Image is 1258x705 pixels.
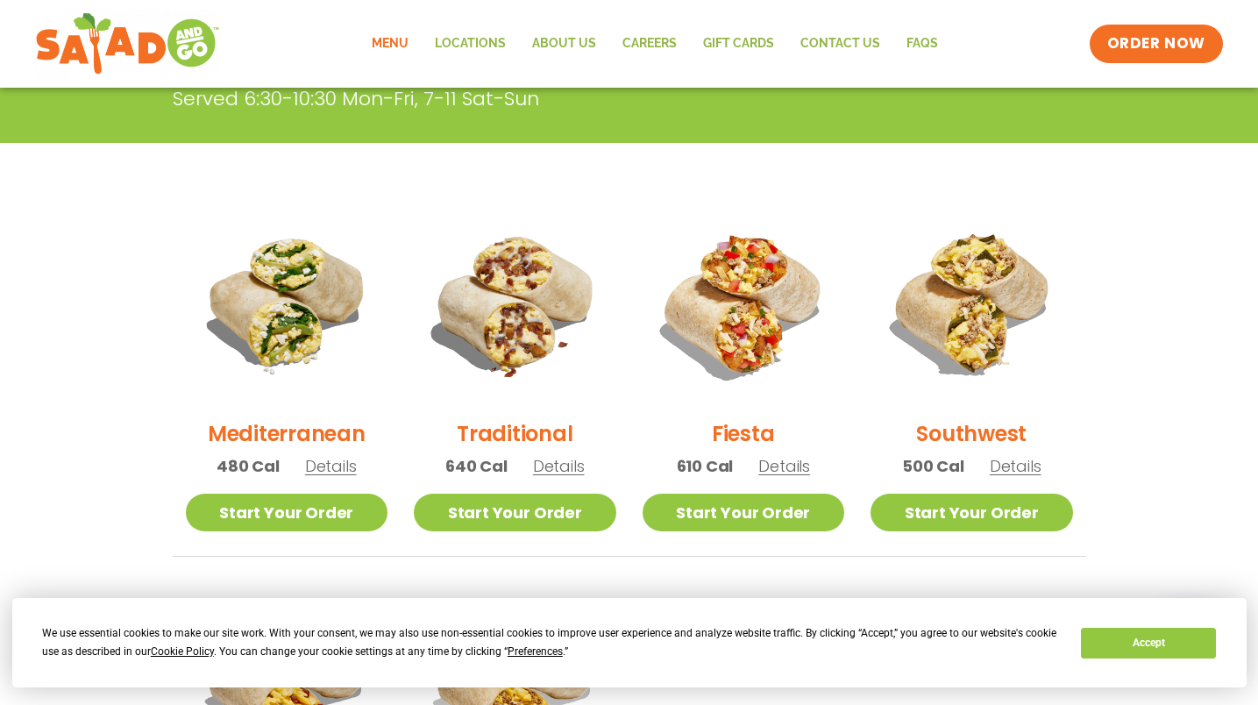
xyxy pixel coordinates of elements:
[305,455,357,477] span: Details
[609,24,690,64] a: Careers
[508,645,563,658] span: Preferences
[787,24,893,64] a: Contact Us
[445,454,508,478] span: 640 Cal
[1081,628,1216,659] button: Accept
[173,84,953,113] p: Served 6:30-10:30 Mon-Fri, 7-11 Sat-Sun
[643,494,845,531] a: Start Your Order
[871,203,1073,405] img: Product photo for Southwest
[1090,25,1223,63] a: ORDER NOW
[902,454,964,478] span: 500 Cal
[186,203,388,405] img: Product photo for Mediterranean Breakfast Burrito
[712,418,775,449] h2: Fiesta
[916,418,1027,449] h2: Southwest
[758,455,810,477] span: Details
[990,455,1041,477] span: Details
[519,24,609,64] a: About Us
[422,24,519,64] a: Locations
[414,203,616,405] img: Product photo for Traditional
[690,24,787,64] a: GIFT CARDS
[186,494,388,531] a: Start Your Order
[359,24,951,64] nav: Menu
[457,418,572,449] h2: Traditional
[217,454,280,478] span: 480 Cal
[35,9,220,79] img: new-SAG-logo-768×292
[1107,33,1205,54] span: ORDER NOW
[414,494,616,531] a: Start Your Order
[151,645,214,658] span: Cookie Policy
[893,24,951,64] a: FAQs
[533,455,585,477] span: Details
[12,598,1247,687] div: Cookie Consent Prompt
[359,24,422,64] a: Menu
[643,203,845,405] img: Product photo for Fiesta
[42,624,1060,661] div: We use essential cookies to make our site work. With your consent, we may also use non-essential ...
[871,494,1073,531] a: Start Your Order
[677,454,734,478] span: 610 Cal
[208,418,366,449] h2: Mediterranean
